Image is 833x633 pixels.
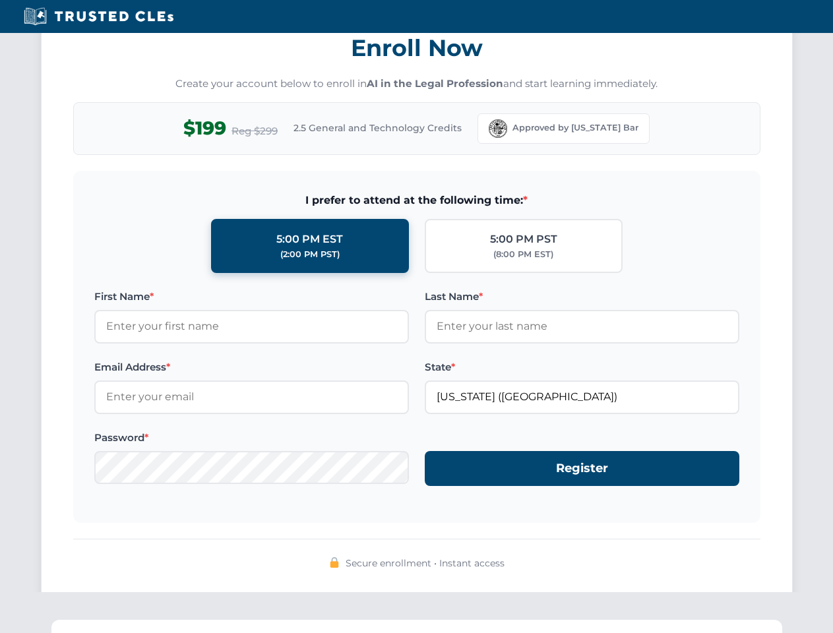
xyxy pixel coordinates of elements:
[490,231,557,248] div: 5:00 PM PST
[73,76,760,92] p: Create your account below to enroll in and start learning immediately.
[489,119,507,138] img: Florida Bar
[512,121,638,135] span: Approved by [US_STATE] Bar
[183,113,226,143] span: $199
[425,359,739,375] label: State
[346,556,505,570] span: Secure enrollment • Instant access
[94,192,739,209] span: I prefer to attend at the following time:
[94,289,409,305] label: First Name
[73,27,760,69] h3: Enroll Now
[276,231,343,248] div: 5:00 PM EST
[425,451,739,486] button: Register
[94,359,409,375] label: Email Address
[493,248,553,261] div: (8:00 PM EST)
[293,121,462,135] span: 2.5 General and Technology Credits
[280,248,340,261] div: (2:00 PM PST)
[425,289,739,305] label: Last Name
[425,310,739,343] input: Enter your last name
[367,77,503,90] strong: AI in the Legal Profession
[231,123,278,139] span: Reg $299
[94,310,409,343] input: Enter your first name
[20,7,177,26] img: Trusted CLEs
[329,557,340,568] img: 🔒
[94,430,409,446] label: Password
[425,380,739,413] input: Florida (FL)
[94,380,409,413] input: Enter your email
